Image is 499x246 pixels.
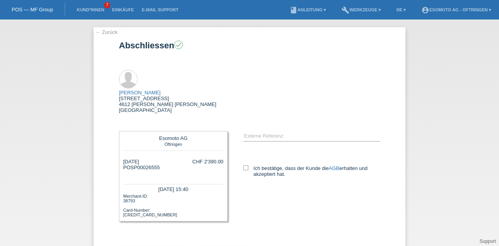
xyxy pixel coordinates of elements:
div: Merchant-ID: 38793 Card-Number: [CREDIT_CARD_NUMBER] [123,193,223,217]
i: book [290,6,297,14]
a: DE ▾ [393,7,410,12]
i: account_circle [421,6,429,14]
div: CHF 2'390.00 [192,159,223,165]
div: [DATE] POSP00026555 [123,159,160,176]
a: Support [480,239,496,244]
a: E-Mail Support [138,7,182,12]
a: AGB [329,165,339,171]
span: 7 [104,2,110,9]
div: [DATE] 15:40 [123,184,223,193]
div: Oftringen [125,141,221,147]
a: ← Zurück [96,29,117,35]
a: [PERSON_NAME] [119,90,161,96]
i: build [342,6,349,14]
a: buildWerkzeuge ▾ [338,7,385,12]
i: check [175,41,182,48]
a: Kund*innen [73,7,108,12]
label: Ich bestätige, dass der Kunde die erhalten und akzeptiert hat. [243,165,380,177]
h1: Abschliessen [119,41,380,50]
div: [STREET_ADDRESS] 4612 [PERSON_NAME] [PERSON_NAME][GEOGRAPHIC_DATA] [119,90,228,113]
a: POS — MF Group [12,7,53,12]
a: Einkäufe [108,7,138,12]
a: account_circleEsomoto AG - Oftringen ▾ [418,7,495,12]
div: Esomoto AG [125,135,221,141]
a: bookAnleitung ▾ [286,7,330,12]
